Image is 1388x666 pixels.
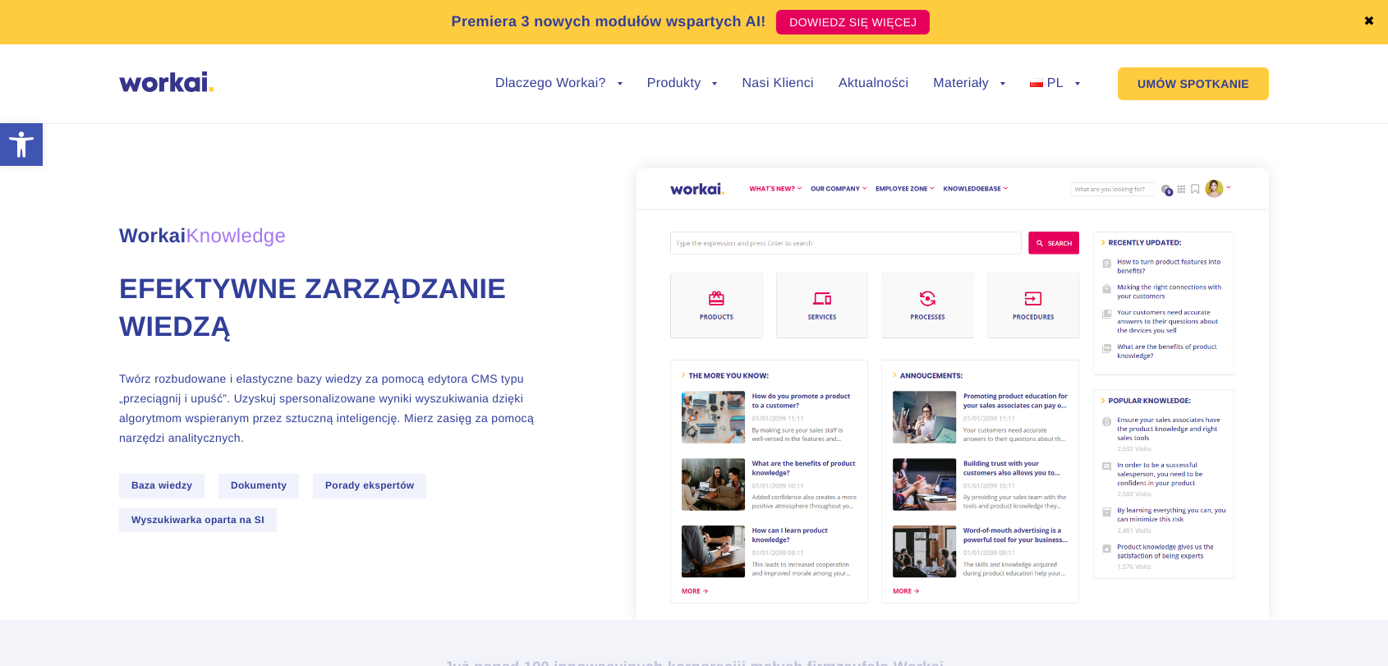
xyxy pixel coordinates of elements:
[839,77,908,90] a: Aktualności
[119,207,286,246] span: Workai
[776,10,930,34] a: DOWIEDZ SIĘ WIĘCEJ
[186,225,287,247] em: Knowledge
[452,11,766,33] p: Premiera 3 nowych modułów wspartych AI!
[218,474,299,498] span: Dokumenty
[1047,76,1064,90] span: PL
[119,508,277,532] span: Wyszukiwarka oparta na SI
[313,474,427,498] span: Porady ekspertów
[1118,67,1269,100] a: UMÓW SPOTKANIE
[933,77,1005,90] a: Materiały
[742,77,813,90] a: Nasi Klienci
[119,369,571,448] p: Twórz rozbudowane i elastyczne bazy wiedzy za pomocą edytora CMS typu „przeciągnij i upuść”. Uzys...
[119,271,571,347] h1: Efektywne zarządzanie wiedzą
[119,474,205,498] span: Baza wiedzy
[1363,16,1375,29] a: ✖
[647,77,718,90] a: Produkty
[495,77,623,90] a: Dlaczego Workai?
